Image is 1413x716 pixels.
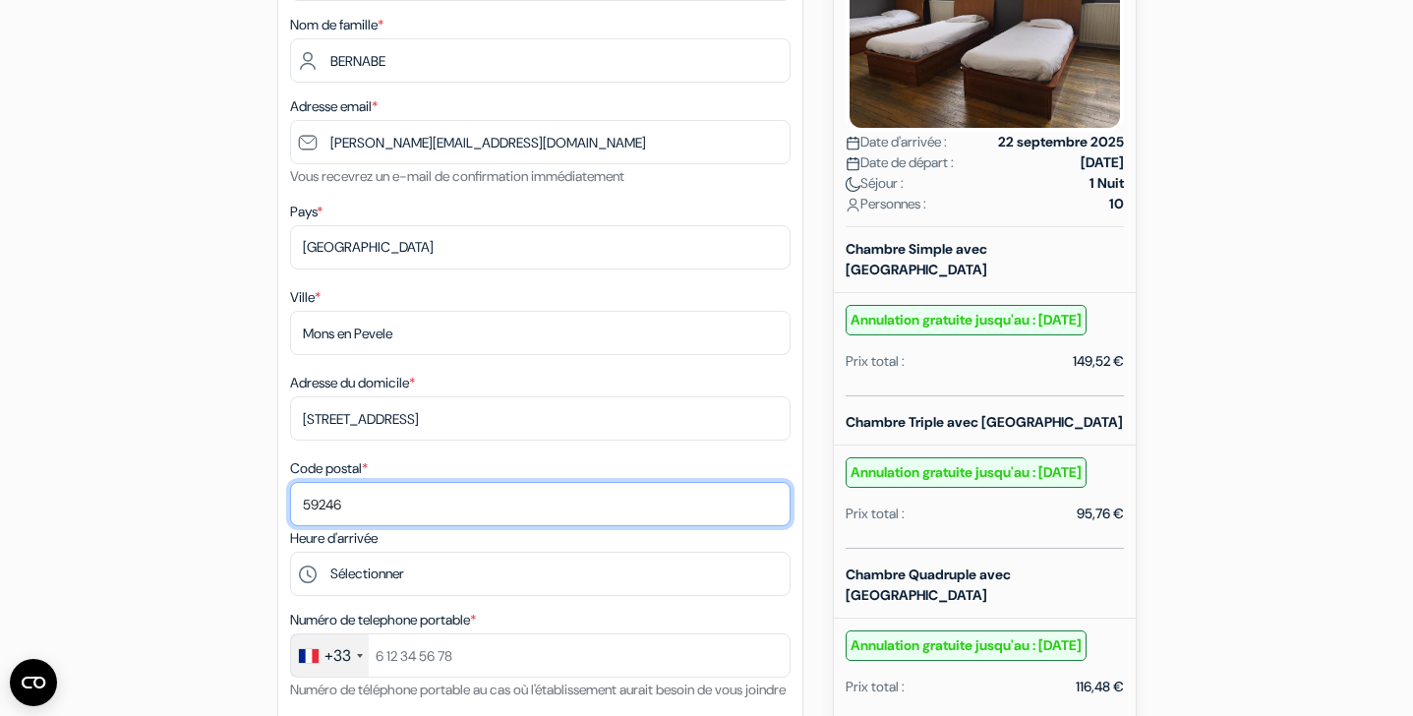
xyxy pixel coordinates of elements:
[846,566,1011,604] b: Chambre Quadruple avec [GEOGRAPHIC_DATA]
[846,504,905,524] div: Prix total :
[290,38,791,83] input: Entrer le nom de famille
[846,351,905,372] div: Prix total :
[290,120,791,164] input: Entrer adresse e-mail
[846,177,860,192] img: moon.svg
[10,659,57,706] button: Ouvrir le widget CMP
[846,305,1087,335] small: Annulation gratuite jusqu'au : [DATE]
[290,610,476,630] label: Numéro de telephone portable
[290,633,791,678] input: 6 12 34 56 78
[846,136,860,150] img: calendar.svg
[846,132,947,152] span: Date d'arrivée :
[846,677,905,697] div: Prix total :
[846,413,1123,431] b: Chambre Triple avec [GEOGRAPHIC_DATA]
[846,198,860,212] img: user_icon.svg
[290,167,624,185] small: Vous recevrez un e-mail de confirmation immédiatement
[290,681,786,698] small: Numéro de téléphone portable au cas où l'établissement aurait besoin de vous joindre
[1081,152,1124,173] strong: [DATE]
[846,630,1087,661] small: Annulation gratuite jusqu'au : [DATE]
[846,173,904,194] span: Séjour :
[1077,504,1124,524] div: 95,76 €
[846,457,1087,488] small: Annulation gratuite jusqu'au : [DATE]
[290,202,323,222] label: Pays
[998,132,1124,152] strong: 22 septembre 2025
[290,373,415,393] label: Adresse du domicile
[290,287,321,308] label: Ville
[846,156,860,171] img: calendar.svg
[1073,351,1124,372] div: 149,52 €
[1089,173,1124,194] strong: 1 Nuit
[290,96,378,117] label: Adresse email
[291,634,369,677] div: France: +33
[846,240,987,278] b: Chambre Simple avec [GEOGRAPHIC_DATA]
[846,152,954,173] span: Date de départ :
[290,528,378,549] label: Heure d'arrivée
[324,644,351,668] div: +33
[290,15,383,35] label: Nom de famille
[290,458,368,479] label: Code postal
[846,194,926,214] span: Personnes :
[1109,194,1124,214] strong: 10
[1076,677,1124,697] div: 116,48 €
